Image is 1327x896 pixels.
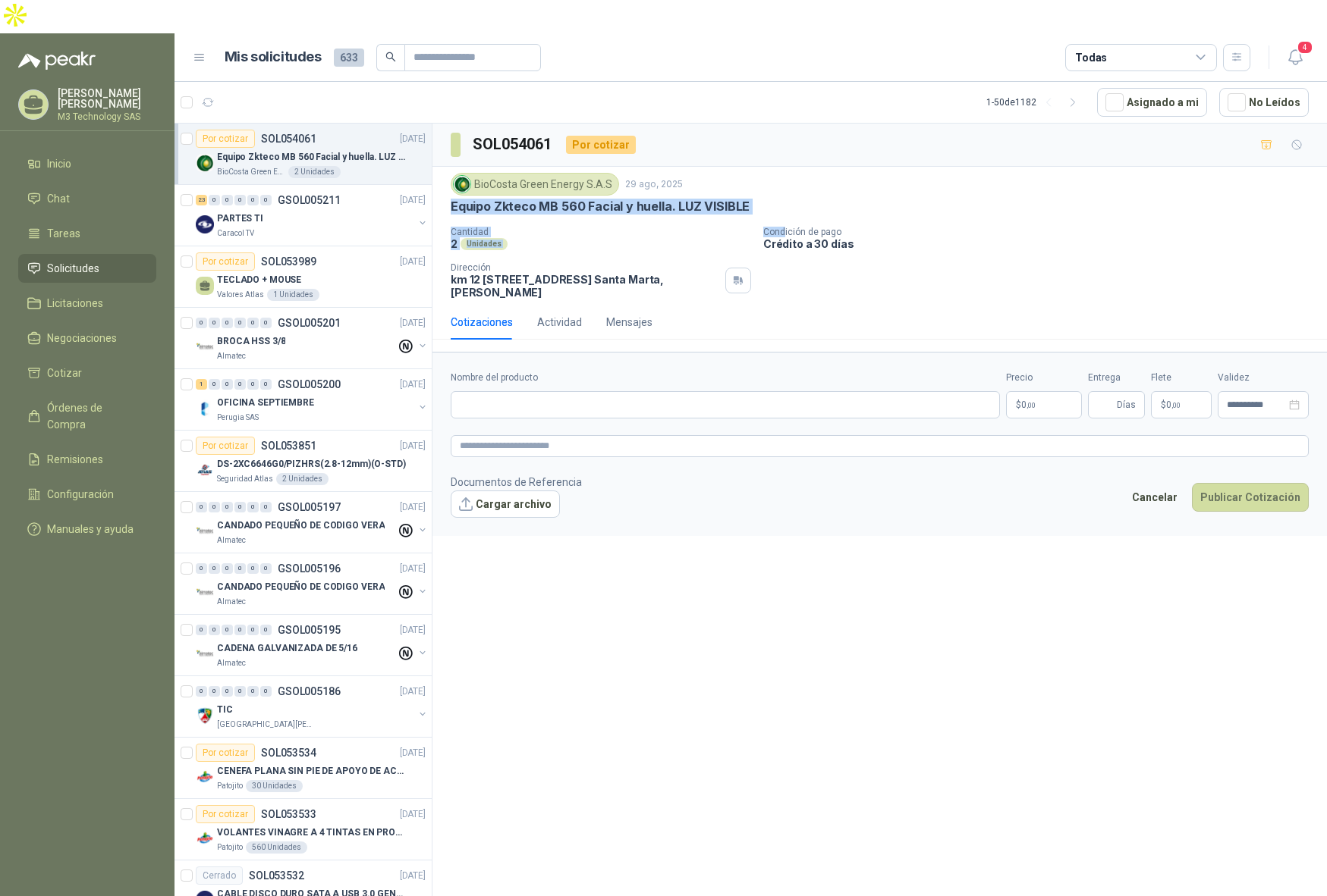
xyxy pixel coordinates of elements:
[537,314,582,331] div: Actividad
[276,473,329,485] div: 2 Unidades
[217,841,243,854] p: Patojito
[400,378,426,392] p: [DATE]
[196,461,214,479] img: Company Logo
[247,195,259,205] div: 0
[234,686,246,697] div: 0
[267,289,319,301] div: 1 Unidades
[209,686,220,697] div: 0
[196,522,214,540] img: Company Logo
[400,193,426,208] p: [DATE]
[334,49,364,67] span: 633
[400,255,426,269] p: [DATE]
[196,768,214,786] img: Company Logo
[1075,49,1107,66] div: Todas
[217,457,406,471] p: DS-2XC6646G0/PIZHRS(2.8-12mm)(O-STD)
[222,625,233,635] div: 0
[1021,400,1036,409] span: 0
[196,645,214,663] img: Company Logo
[196,584,214,602] img: Company Logo
[47,330,117,346] span: Negociaciones
[261,256,316,267] p: SOL053989
[1297,40,1313,55] span: 4
[400,316,426,331] p: [DATE]
[196,621,429,669] a: 0 0 0 0 0 0 GSOL005195[DATE] Company LogoCADENA GALVANIZADA DE 5/16Almatec
[217,166,285,178] p: BioCosta Green Energy S.A.S
[1151,371,1212,385] label: Flete
[247,686,259,697] div: 0
[246,841,307,854] div: 560 Unidades
[58,112,156,121] p: M3 Technology SAS
[1097,88,1207,117] button: Asignado a mi
[234,379,246,390] div: 0
[400,132,426,146] p: [DATE]
[400,746,426,760] p: [DATE]
[763,237,1321,250] p: Crédito a 30 días
[260,625,272,635] div: 0
[47,225,80,242] span: Tareas
[196,686,207,697] div: 0
[18,393,156,439] a: Órdenes de Compra
[196,338,214,356] img: Company Logo
[1218,371,1309,385] label: Validez
[1088,371,1145,385] label: Entrega
[196,744,255,762] div: Por cotizar
[18,515,156,544] a: Manuales y ayuda
[222,686,233,697] div: 0
[196,625,207,635] div: 0
[209,563,220,574] div: 0
[246,780,303,792] div: 30 Unidades
[225,46,322,68] h1: Mis solicitudes
[175,799,432,860] a: Por cotizarSOL053533[DATE] Company LogoVOLANTES VINAGRE A 4 TINTAS EN PROPALCOTE VER ARCHIVO ADJU...
[196,399,214,418] img: Company Logo
[278,686,341,697] p: GSOL005186
[196,130,255,148] div: Por cotizar
[18,219,156,248] a: Tareas
[217,473,273,485] p: Seguridad Atlas
[1006,391,1082,418] p: $0,00
[260,502,272,512] div: 0
[217,350,246,362] p: Almatec
[18,289,156,318] a: Licitaciones
[209,379,220,390] div: 0
[261,809,316,819] p: SOL053533
[1171,401,1181,409] span: ,00
[400,623,426,638] p: [DATE]
[278,563,341,574] p: GSOL005196
[451,199,750,215] p: Equipo Zkteco MB 560 Facial y huella. LUZ VISIBLE
[451,474,582,490] p: Documentos de Referencia
[260,318,272,328] div: 0
[209,318,220,328] div: 0
[222,318,233,328] div: 0
[1166,400,1181,409] span: 0
[461,238,508,250] div: Unidades
[196,379,207,390] div: 1
[196,314,429,362] a: 0 0 0 0 0 0 GSOL005201[DATE] Company LogoBROCA HSS 3/8Almatec
[260,563,272,574] div: 0
[209,195,220,205] div: 0
[1027,401,1036,409] span: ,00
[217,719,313,731] p: [GEOGRAPHIC_DATA][PERSON_NAME]
[234,318,246,328] div: 0
[451,490,560,518] button: Cargar archivo
[196,682,429,731] a: 0 0 0 0 0 0 GSOL005186[DATE] Company LogoTIC[GEOGRAPHIC_DATA][PERSON_NAME]
[278,318,341,328] p: GSOL005201
[175,124,432,185] a: Por cotizarSOL054061[DATE] Company LogoEquipo Zkteco MB 560 Facial y huella. LUZ VISIBLEBioCosta ...
[217,641,357,656] p: CADENA GALVANIZADA DE 5/16
[209,502,220,512] div: 0
[247,625,259,635] div: 0
[261,440,316,451] p: SOL053851
[18,52,96,70] img: Logo peakr
[175,738,432,799] a: Por cotizarSOL053534[DATE] Company LogoCENEFA PLANA SIN PIE DE APOYO DE ACUERDO A LA IMAGEN ADJUN...
[47,155,71,172] span: Inicio
[18,359,156,387] a: Cotizar
[196,563,207,574] div: 0
[47,486,114,503] span: Configuración
[58,88,156,109] p: [PERSON_NAME] [PERSON_NAME]
[278,502,341,512] p: GSOL005197
[222,379,233,390] div: 0
[260,195,272,205] div: 0
[1281,44,1309,71] button: 4
[217,826,406,840] p: VOLANTES VINAGRE A 4 TINTAS EN PROPALCOTE VER ARCHIVO ADJUNTO
[222,502,233,512] div: 0
[222,195,233,205] div: 0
